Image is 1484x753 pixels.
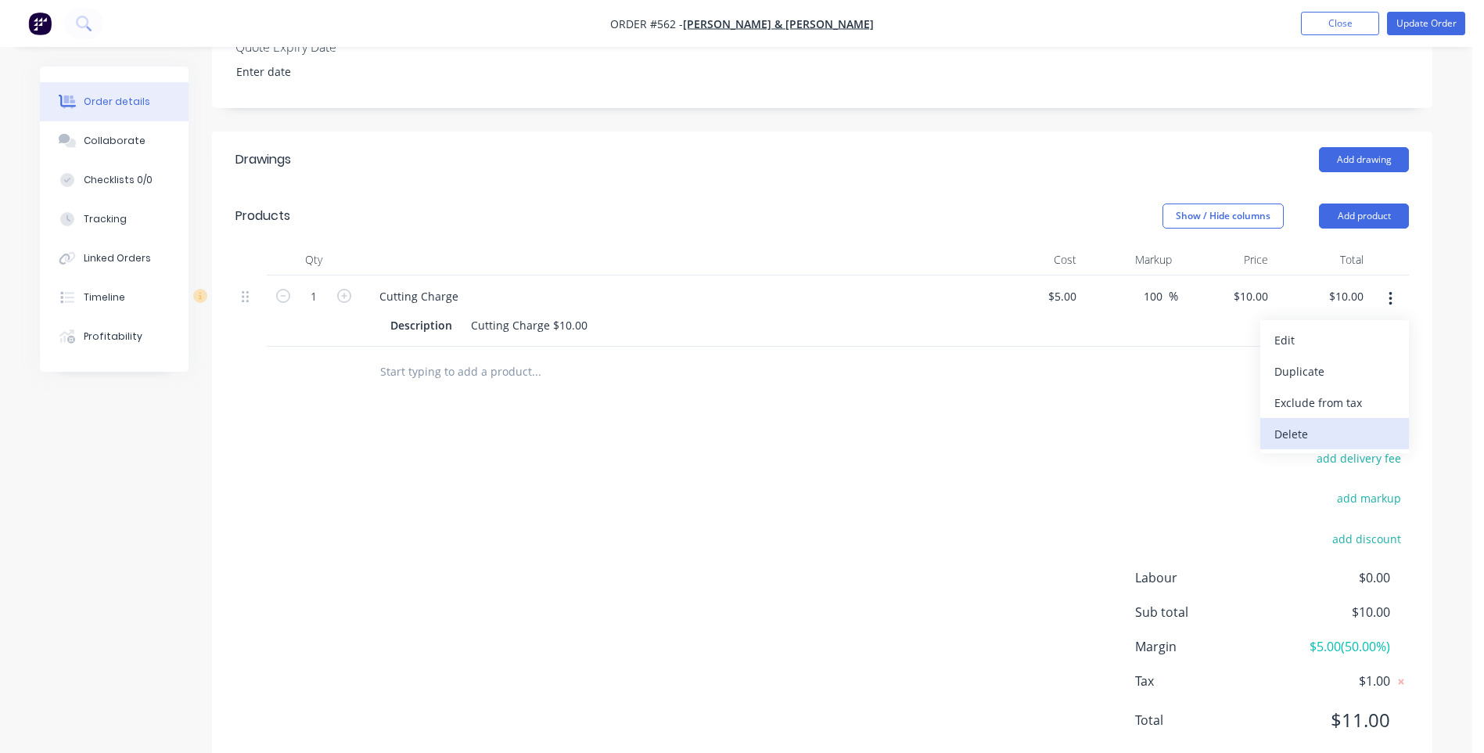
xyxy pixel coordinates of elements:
button: Close [1301,12,1379,35]
div: Total [1274,244,1371,276]
div: Cutting Charge [367,285,471,308]
button: Collaborate [40,121,189,160]
button: Tracking [40,200,189,239]
span: Margin [1135,637,1274,656]
span: $5.00 ( 50.00 %) [1274,637,1390,656]
button: add discount [1324,528,1409,549]
div: Profitability [84,330,142,344]
button: Linked Orders [40,239,189,278]
button: add delivery fee [1308,448,1409,469]
div: Edit [1274,329,1395,351]
span: Sub total [1135,603,1274,621]
span: Labour [1135,568,1274,587]
div: Description [384,314,458,337]
button: Add product [1319,204,1409,229]
span: $11.00 [1274,706,1390,734]
span: $0.00 [1274,568,1390,587]
span: % [1169,287,1178,305]
div: Markup [1083,244,1179,276]
a: [PERSON_NAME] & [PERSON_NAME] [683,16,874,31]
span: Order #562 - [610,16,683,31]
span: $1.00 [1274,672,1390,690]
div: Qty [267,244,361,276]
div: Price [1178,244,1274,276]
button: add markup [1328,488,1409,509]
div: Exclude from tax [1274,391,1395,414]
div: Cutting Charge $10.00 [465,314,594,337]
span: $10.00 [1274,603,1390,621]
div: Linked Orders [84,251,151,265]
div: Checklists 0/0 [84,173,153,187]
span: Total [1135,711,1274,730]
div: Duplicate [1274,360,1395,383]
button: Timeline [40,278,189,317]
button: Order details [40,82,189,121]
div: Products [235,207,290,225]
div: Tracking [84,212,127,226]
button: Show / Hide columns [1162,204,1284,229]
button: Delete [1260,418,1409,449]
button: Checklists 0/0 [40,160,189,200]
button: Exclude from tax [1260,387,1409,418]
div: Drawings [235,150,291,169]
div: Order details [84,95,150,109]
div: Cost [986,244,1083,276]
div: Collaborate [84,134,146,148]
span: Tax [1135,672,1274,690]
div: Delete [1274,423,1395,445]
div: Timeline [84,290,125,304]
input: Start typing to add a product... [379,356,692,387]
button: Edit [1260,324,1409,355]
input: Enter date [225,60,420,84]
img: Factory [28,12,52,35]
button: Update Order [1387,12,1465,35]
button: Profitability [40,317,189,356]
button: Duplicate [1260,355,1409,387]
button: Add drawing [1319,147,1409,172]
